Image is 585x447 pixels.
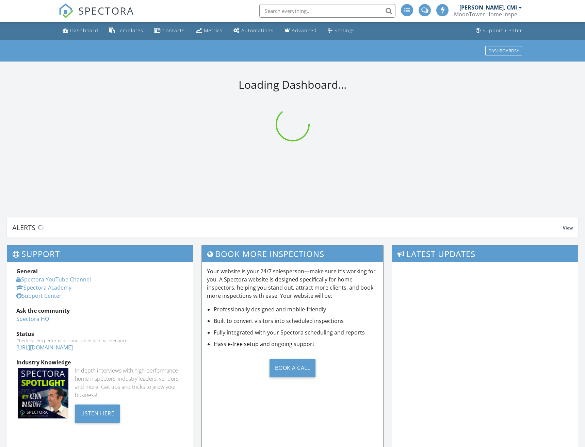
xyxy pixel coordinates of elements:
input: Search everything... [259,4,395,18]
div: Contacts [162,27,185,34]
a: Dashboard [60,24,101,37]
div: Status [16,330,184,338]
div: Dashboard [70,27,98,34]
a: Contacts [151,24,188,37]
a: Spectora YouTube Channel [16,276,91,283]
div: Support Center [483,27,522,34]
div: Listen Here [75,405,120,423]
div: Templates [117,27,143,34]
div: Check system performance and scheduled maintenance. [16,338,184,343]
a: Spectora Academy [16,284,71,291]
a: [URL][DOMAIN_NAME] [16,344,73,351]
a: Templates [107,24,146,37]
a: Metrics [193,24,225,37]
strong: General [16,268,38,275]
div: Book a Call [270,359,316,377]
h3: Latest Updates [392,245,578,262]
h3: Support [7,245,193,262]
div: Industry Knowledge [16,358,184,366]
a: Automations (Basic) [231,24,276,37]
div: Settings [335,27,355,34]
img: The Best Home Inspection Software - Spectora [59,3,74,18]
div: Advanced [292,27,317,34]
a: Advanced [282,24,320,37]
li: Hassle-free setup and ongoing support [214,340,378,348]
a: Spectora HQ [16,315,49,323]
span: View [563,225,573,231]
a: SPECTORA [59,9,134,23]
img: Spectoraspolightmain [18,368,68,418]
div: Dashboards [488,48,519,53]
li: Fully integrated with your Spectora scheduling and reports [214,328,378,337]
div: Automations [241,27,274,34]
span: SPECTORA [78,3,134,18]
a: Support Center [473,24,525,37]
div: [PERSON_NAME], CMI [459,4,517,11]
h3: Book More Inspections [202,245,384,262]
a: Listen Here [75,409,120,417]
div: Metrics [204,27,223,34]
li: Professionally designed and mobile-friendly [214,305,378,313]
div: MoonTower Home Inspections, LLC [454,11,522,18]
li: Built to convert visitors into scheduled inspections [214,317,378,325]
a: Book a Call [207,354,378,382]
div: Ask the community [16,307,184,315]
p: Your website is your 24/7 salesperson—make sure it’s working for you. A Spectora website is desig... [207,267,378,300]
a: Support Center [16,292,62,299]
button: Dashboards [485,46,522,55]
div: Alerts [12,223,563,232]
a: Settings [325,24,358,37]
div: In-depth interviews with high-performance home inspectors, industry leaders, vendors and more. Ge... [75,366,184,399]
